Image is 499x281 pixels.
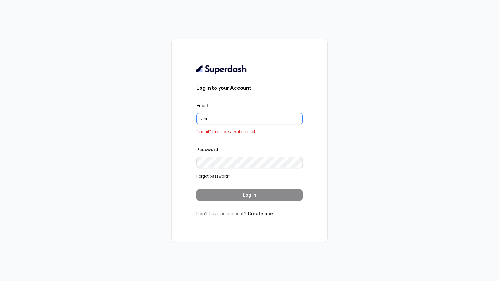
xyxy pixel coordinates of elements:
img: light.svg [196,64,247,74]
p: Don’t have an account? [196,211,303,217]
h3: Log In to your Account [196,84,303,92]
p: "email" must be a valid email [196,128,303,136]
label: Password [196,147,218,152]
a: Forgot password? [196,174,230,179]
a: Create one [248,211,273,216]
label: Email [196,103,208,108]
button: Log In [196,189,303,201]
input: youremail@example.com [196,113,303,124]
